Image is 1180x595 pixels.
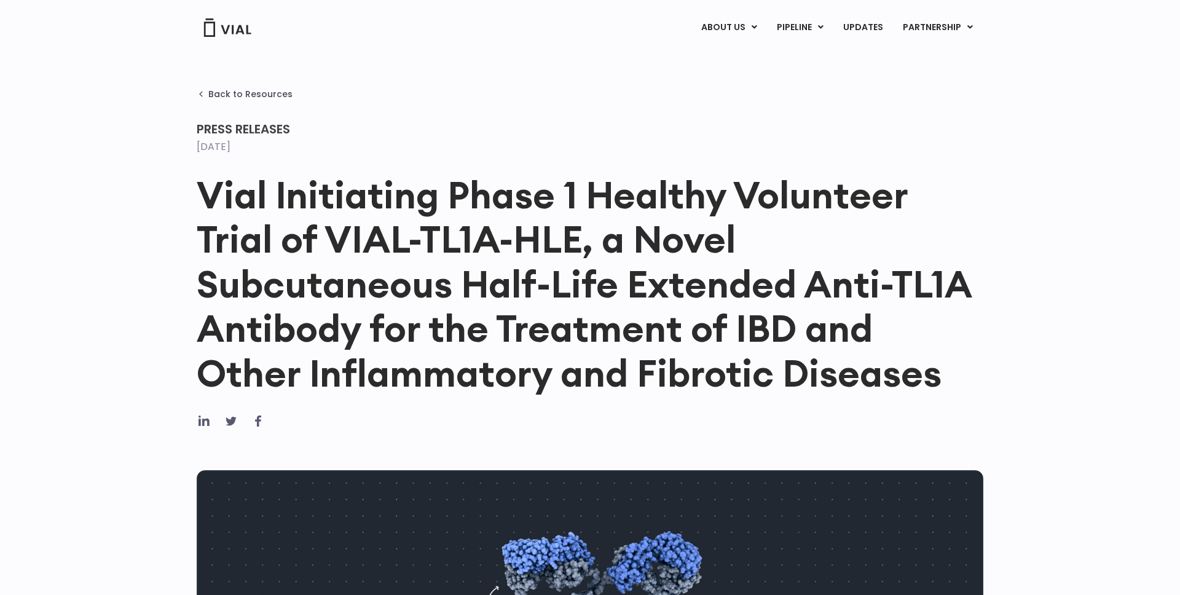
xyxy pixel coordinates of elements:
a: PIPELINEMenu Toggle [767,17,833,38]
span: Back to Resources [208,89,293,99]
div: Share on linkedin [197,414,211,428]
h1: Vial Initiating Phase 1 Healthy Volunteer Trial of VIAL-TL1A-HLE, a Novel Subcutaneous Half-Life ... [197,173,983,395]
time: [DATE] [197,140,230,154]
div: Share on twitter [224,414,238,428]
a: UPDATES [833,17,892,38]
img: Vial Logo [203,18,252,37]
span: Press Releases [197,120,290,138]
a: ABOUT USMenu Toggle [691,17,766,38]
div: Share on facebook [251,414,265,428]
a: Back to Resources [197,89,293,99]
a: PARTNERSHIPMenu Toggle [893,17,983,38]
